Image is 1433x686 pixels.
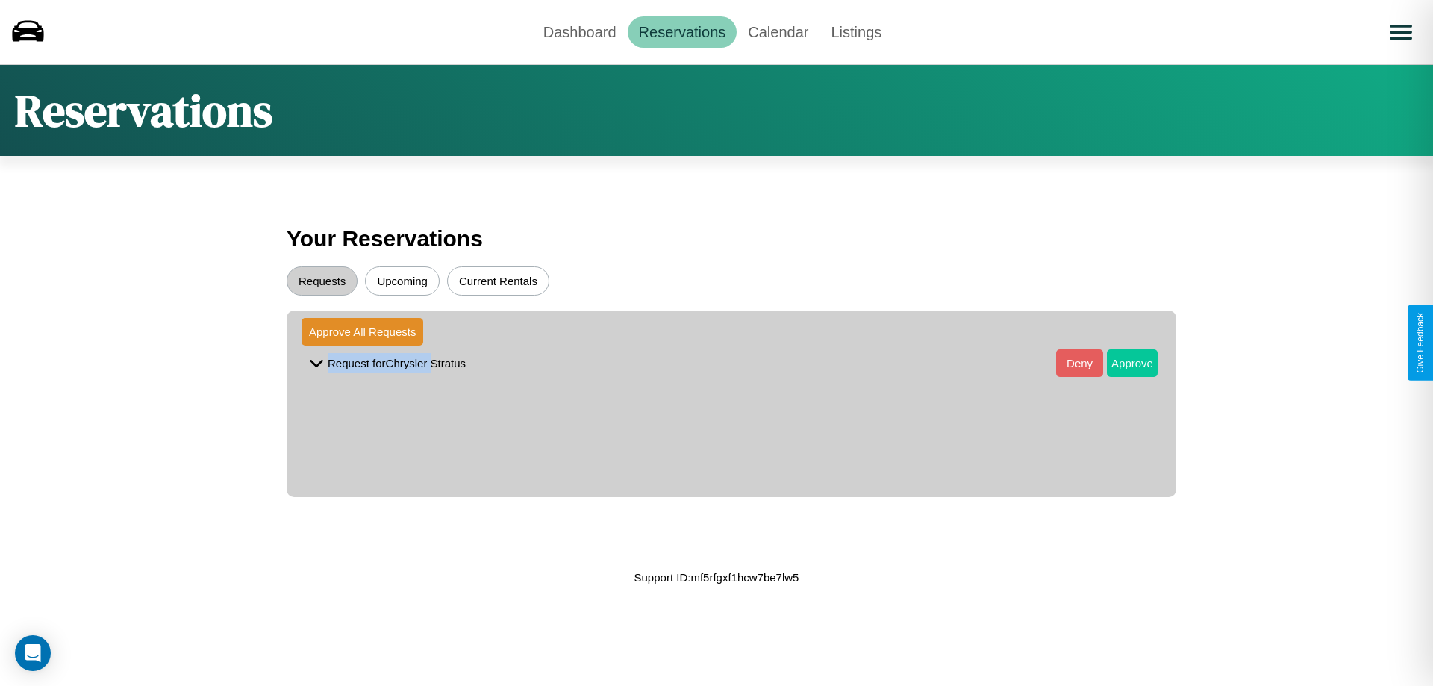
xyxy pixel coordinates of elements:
a: Listings [819,16,893,48]
button: Requests [287,266,358,296]
div: Give Feedback [1415,313,1426,373]
a: Calendar [737,16,819,48]
button: Open menu [1380,11,1422,53]
a: Dashboard [532,16,628,48]
div: Open Intercom Messenger [15,635,51,671]
button: Upcoming [365,266,440,296]
button: Deny [1056,349,1103,377]
h3: Your Reservations [287,219,1146,259]
button: Current Rentals [447,266,549,296]
button: Approve All Requests [302,318,423,346]
button: Approve [1107,349,1158,377]
p: Support ID: mf5rfgxf1hcw7be7lw5 [634,567,799,587]
a: Reservations [628,16,737,48]
p: Request for Chrysler Stratus [328,353,466,373]
h1: Reservations [15,80,272,141]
